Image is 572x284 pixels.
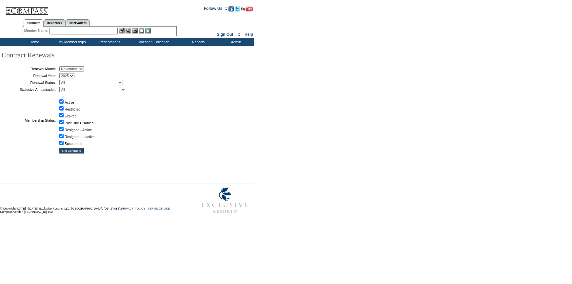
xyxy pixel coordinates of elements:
td: Reports [179,38,216,46]
a: TERMS OF USE [148,207,170,210]
img: Reservations [139,28,144,33]
div: Member Name: [24,28,49,33]
img: Impersonate [132,28,138,33]
td: My Memberships [52,38,90,46]
img: b_edit.gif [119,28,125,33]
td: Exclusive Ambassador: [2,87,56,92]
td: Admin [216,38,254,46]
td: Renewal Status: [2,80,56,85]
a: Members [24,19,44,27]
td: Renewal Month: [2,66,56,71]
a: Follow us on Twitter [235,8,240,12]
label: Suspended [65,142,82,146]
span: :: [238,32,240,37]
label: Active [65,100,74,104]
img: Compass Home [6,2,48,15]
a: Reservations [65,19,90,26]
a: Help [245,32,253,37]
label: Restricted [65,107,80,111]
label: Past Due Disabled [65,121,93,125]
a: PRIVACY POLICY [121,207,145,210]
td: Home [15,38,52,46]
img: View [126,28,131,33]
img: Exclusive Resorts [195,184,254,217]
a: Subscribe to our YouTube Channel [241,8,253,12]
img: Become our fan on Facebook [228,6,234,11]
a: Sign Out [217,32,233,37]
td: Reservations [90,38,128,46]
td: Follow Us :: [204,6,227,13]
td: Renewal Year: [2,73,56,78]
img: Follow us on Twitter [235,6,240,11]
img: Subscribe to our YouTube Channel [241,7,253,11]
a: Become our fan on Facebook [228,8,234,12]
a: Residences [43,19,65,26]
label: Resigned - Inactive [65,135,94,139]
label: Expired [65,114,76,118]
label: Resigned - Active [65,128,92,132]
input: Get Contracts [59,148,84,153]
img: b_calculator.gif [145,28,151,33]
td: Membership Status: [2,94,56,147]
td: Vacation Collection [128,38,179,46]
